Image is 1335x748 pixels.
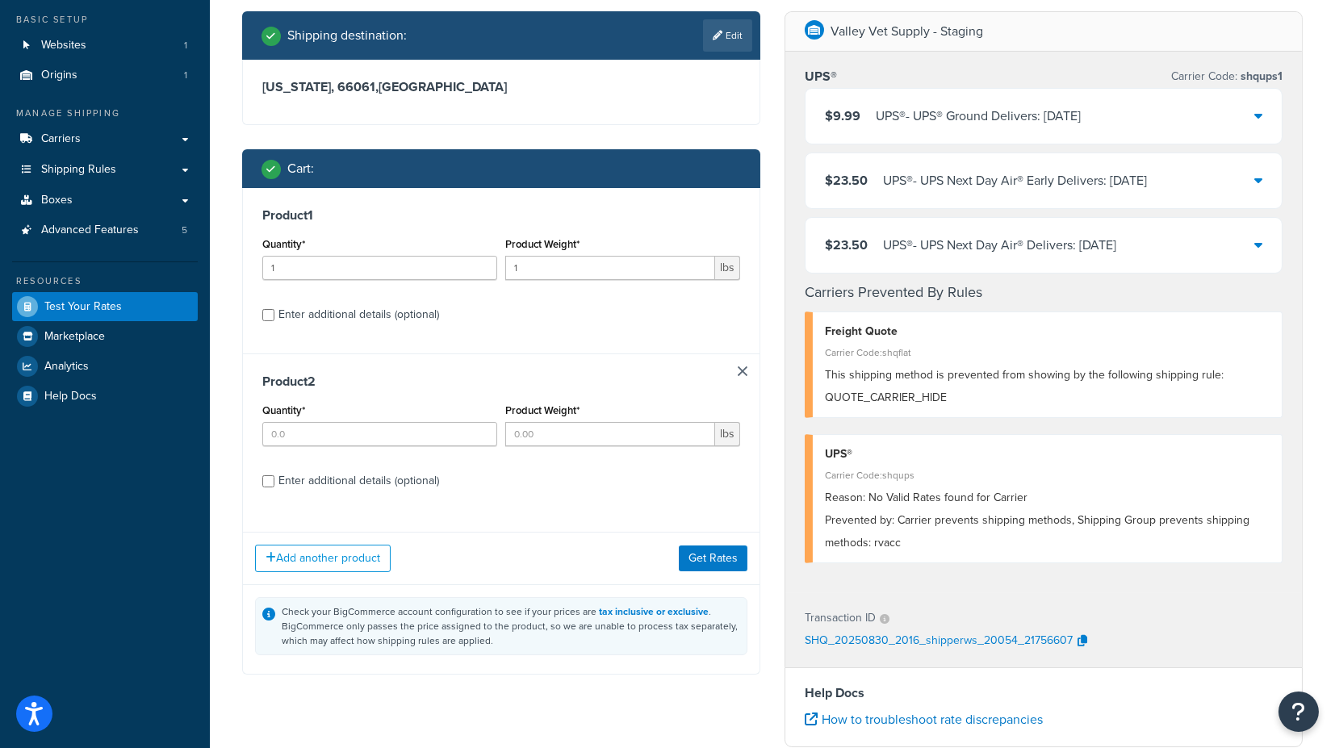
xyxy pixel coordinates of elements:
div: Resources [12,274,198,288]
a: Shipping Rules [12,155,198,185]
input: 0.00 [505,422,715,446]
span: $23.50 [825,171,868,190]
li: Origins [12,61,198,90]
span: 1 [184,39,187,52]
span: This shipping method is prevented from showing by the following shipping rule: QUOTE_CARRIER_HIDE [825,366,1224,406]
div: UPS® - UPS® Ground Delivers: [DATE] [876,105,1081,127]
span: Shipping Rules [41,163,116,177]
a: Websites1 [12,31,198,61]
h4: Help Docs [805,683,1283,703]
span: Origins [41,69,77,82]
a: Test Your Rates [12,292,198,321]
div: Carrier prevents shipping methods, Shipping Group prevents shipping methods: rvacc [825,509,1270,554]
div: Enter additional details (optional) [278,303,439,326]
h3: UPS® [805,69,837,85]
h3: Product 2 [262,374,740,390]
span: shqups1 [1237,68,1283,85]
span: Analytics [44,360,89,374]
span: Carriers [41,132,81,146]
li: Websites [12,31,198,61]
span: 1 [184,69,187,82]
li: Advanced Features [12,215,198,245]
a: Edit [703,19,752,52]
label: Product Weight* [505,404,580,416]
span: Prevented by: [825,512,894,529]
span: lbs [715,422,740,446]
h3: Product 1 [262,207,740,224]
label: Product Weight* [505,238,580,250]
div: Carrier Code: shqups [825,464,1270,487]
span: $9.99 [825,107,860,125]
span: Boxes [41,194,73,207]
div: Carrier Code: shqflat [825,341,1270,364]
div: UPS® - UPS Next Day Air® Delivers: [DATE] [883,234,1116,257]
a: Marketplace [12,322,198,351]
div: UPS® [825,443,1270,466]
span: 5 [182,224,187,237]
h2: Shipping destination : [287,28,407,43]
div: Freight Quote [825,320,1270,343]
div: Enter additional details (optional) [278,470,439,492]
h2: Cart : [287,161,314,176]
input: Enter additional details (optional) [262,475,274,487]
h3: [US_STATE], 66061 , [GEOGRAPHIC_DATA] [262,79,740,95]
a: Analytics [12,352,198,381]
div: Basic Setup [12,13,198,27]
a: How to troubleshoot rate discrepancies [805,710,1043,729]
h4: Carriers Prevented By Rules [805,282,1283,303]
span: Help Docs [44,390,97,403]
p: Transaction ID [805,607,876,629]
p: Valley Vet Supply - Staging [831,20,983,43]
span: Advanced Features [41,224,139,237]
div: No Valid Rates found for Carrier [825,487,1270,509]
input: 0.0 [262,256,497,280]
a: Origins1 [12,61,198,90]
p: Carrier Code: [1171,65,1283,88]
span: Marketplace [44,330,105,344]
a: Carriers [12,124,198,154]
input: Enter additional details (optional) [262,309,274,321]
button: Add another product [255,545,391,572]
span: Websites [41,39,86,52]
span: Test Your Rates [44,300,122,314]
div: UPS® - UPS Next Day Air® Early Delivers: [DATE] [883,169,1147,192]
input: 0.0 [262,422,497,446]
a: Boxes [12,186,198,215]
a: tax inclusive or exclusive [599,604,709,619]
a: Help Docs [12,382,198,411]
a: Remove Item [738,366,747,376]
div: Manage Shipping [12,107,198,120]
label: Quantity* [262,238,305,250]
p: SHQ_20250830_2016_shipperws_20054_21756607 [805,629,1073,654]
label: Quantity* [262,404,305,416]
input: 0.00 [505,256,715,280]
span: lbs [715,256,740,280]
span: $23.50 [825,236,868,254]
a: Advanced Features5 [12,215,198,245]
button: Open Resource Center [1279,692,1319,732]
button: Get Rates [679,545,747,571]
div: Check your BigCommerce account configuration to see if your prices are . BigCommerce only passes ... [282,604,740,648]
span: Reason: [825,489,865,506]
